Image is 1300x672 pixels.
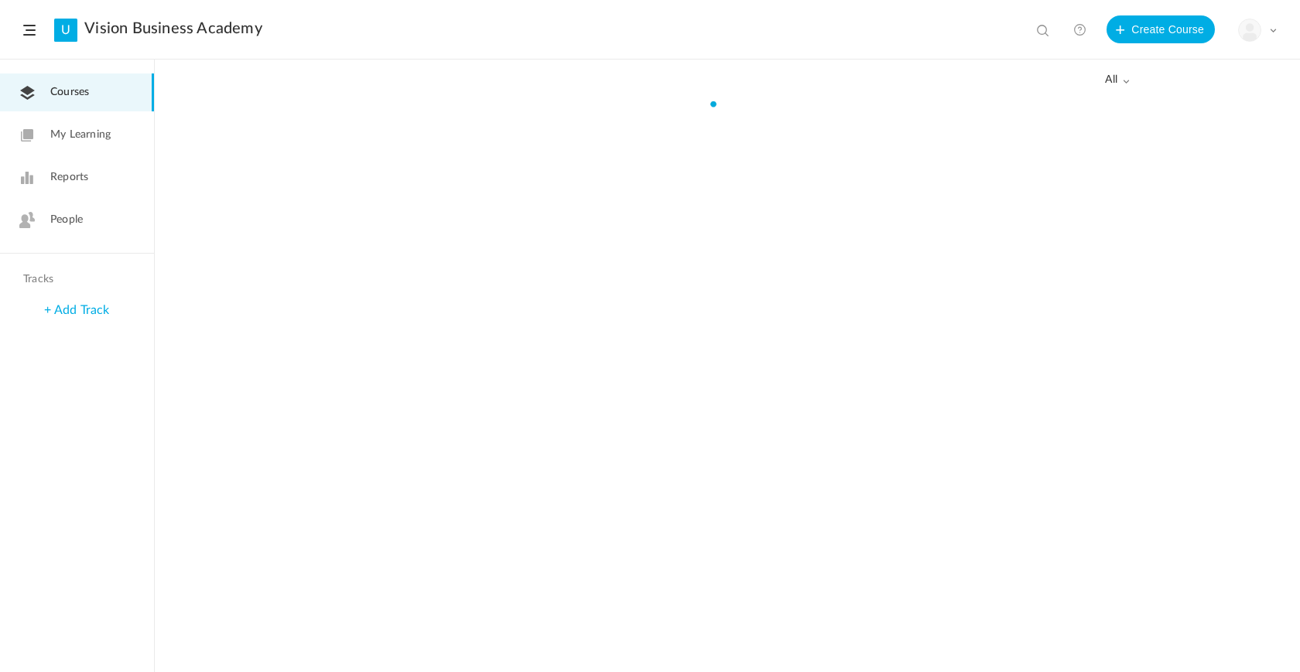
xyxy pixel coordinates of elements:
[44,304,109,316] a: + Add Track
[50,212,83,228] span: People
[50,84,89,101] span: Courses
[1239,19,1261,41] img: user-image.png
[54,19,77,42] a: U
[84,19,262,38] a: Vision Business Academy
[23,273,127,286] h4: Tracks
[1105,73,1130,87] span: all
[50,127,111,143] span: My Learning
[50,169,88,186] span: Reports
[1107,15,1215,43] button: Create Course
